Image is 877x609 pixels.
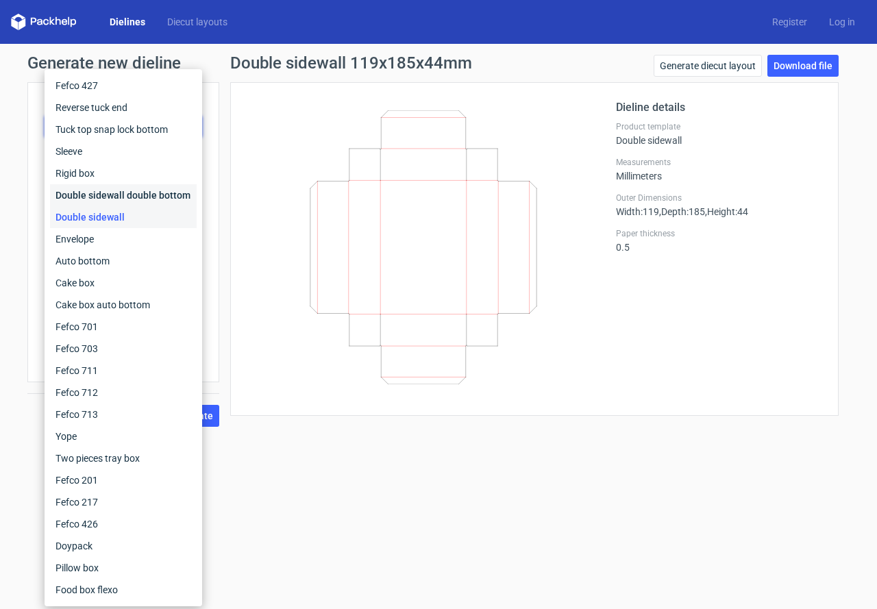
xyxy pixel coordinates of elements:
div: Double sidewall [616,121,822,146]
div: Envelope [50,228,197,250]
label: Measurements [616,157,822,168]
div: Fefco 711 [50,360,197,382]
div: Fefco 713 [50,403,197,425]
a: Diecut layouts [156,15,238,29]
div: Fefco 712 [50,382,197,403]
div: Fefco 217 [50,491,197,513]
div: 0.5 [616,228,822,253]
div: Two pieces tray box [50,447,197,469]
a: Download file [767,55,839,77]
a: Dielines [99,15,156,29]
div: Double sidewall double bottom [50,184,197,206]
label: Paper thickness [616,228,822,239]
div: Cake box auto bottom [50,294,197,316]
div: Doypack [50,535,197,557]
a: Log in [818,15,866,29]
div: Auto bottom [50,250,197,272]
span: Width : 119 [616,206,659,217]
span: , Height : 44 [705,206,748,217]
a: Register [761,15,818,29]
h1: Generate new dieline [27,55,850,71]
div: Reverse tuck end [50,97,197,119]
div: Cake box [50,272,197,294]
h2: Dieline details [616,99,822,116]
div: Fefco 701 [50,316,197,338]
div: Fefco 426 [50,513,197,535]
span: , Depth : 185 [659,206,705,217]
div: Double sidewall [50,206,197,228]
div: Fefco 201 [50,469,197,491]
label: Outer Dimensions [616,192,822,203]
div: Rigid box [50,162,197,184]
div: Food box flexo [50,579,197,601]
h1: Double sidewall 119x185x44mm [230,55,472,71]
div: Fefco 427 [50,75,197,97]
div: Pillow box [50,557,197,579]
div: Fefco 703 [50,338,197,360]
div: Tuck top snap lock bottom [50,119,197,140]
label: Product template [616,121,822,132]
div: Sleeve [50,140,197,162]
div: Yope [50,425,197,447]
a: Generate diecut layout [654,55,762,77]
div: Millimeters [616,157,822,182]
